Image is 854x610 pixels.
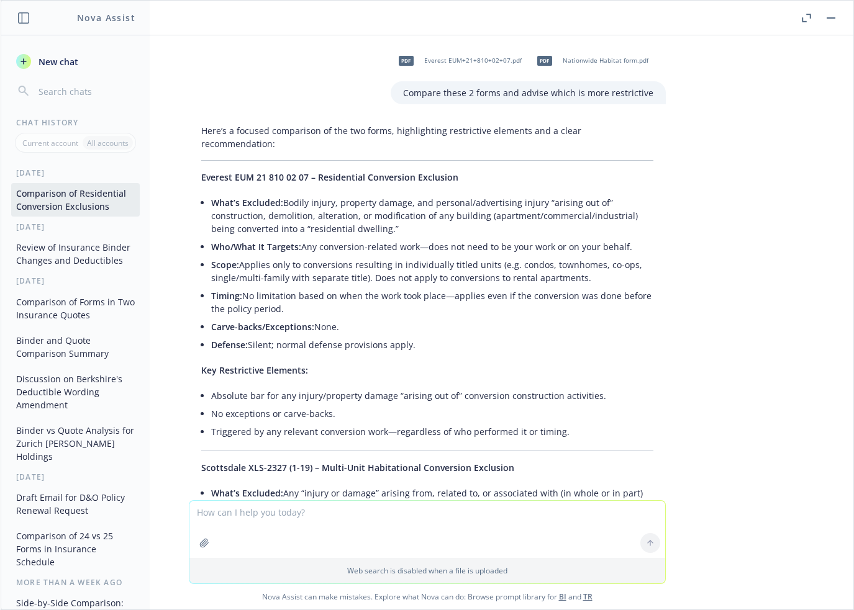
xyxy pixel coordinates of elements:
button: New chat [11,50,140,73]
span: pdf [399,56,414,65]
button: Discussion on Berkshire's Deductible Wording Amendment [11,369,140,415]
span: Everest EUM+21+810+02+07.pdf [424,56,522,65]
p: Web search is disabled when a file is uploaded [197,565,658,576]
div: pdfNationwide Habitat form.pdf [529,45,651,76]
span: Carve-backs/Exceptions: [211,321,314,333]
li: No limitation based on when the work took place—applies even if the conversion was done before th... [211,287,653,318]
p: Compare these 2 forms and advise which is more restrictive [403,86,653,99]
button: Draft Email for D&O Policy Renewal Request [11,487,140,521]
li: Silent; normal defense provisions apply. [211,336,653,354]
li: Any conversion-related work—does not need to be your work or on your behalf. [211,238,653,256]
li: Any “injury or damage” arising from, related to, or associated with (in whole or in part) your wo... [211,484,653,528]
p: Current account [22,138,78,148]
p: Here’s a focused comparison of the two forms, highlighting restrictive elements and a clear recom... [201,124,653,150]
span: Key Restrictive Elements: [201,364,308,376]
button: Comparison of Residential Conversion Exclusions [11,183,140,217]
span: pdf [537,56,552,65]
a: BI [559,591,566,602]
span: What’s Excluded: [211,487,283,499]
span: Who/What It Targets: [211,241,301,253]
button: Binder and Quote Comparison Summary [11,330,140,364]
div: [DATE] [1,472,150,482]
h1: Nova Assist [77,11,135,24]
div: pdfEverest EUM+21+810+02+07.pdf [391,45,524,76]
li: Bodily injury, property damage, and personal/advertising injury “arising out of” construction, de... [211,194,653,238]
div: [DATE] [1,168,150,178]
li: None. [211,318,653,336]
button: Comparison of 24 vs 25 Forms in Insurance Schedule [11,526,140,572]
span: Nova Assist can make mistakes. Explore what Nova can do: Browse prompt library for and [6,584,848,609]
span: Timing: [211,290,242,302]
li: No exceptions or carve-backs. [211,405,653,423]
input: Search chats [36,83,135,100]
a: TR [583,591,593,602]
button: Review of Insurance Binder Changes and Deductibles [11,237,140,271]
div: [DATE] [1,276,150,286]
button: Comparison of Forms in Two Insurance Quotes [11,292,140,325]
li: Applies only to conversions resulting in individually titled units (e.g. condos, townhomes, co-op... [211,256,653,287]
span: Defense: [211,339,248,351]
li: Absolute bar for any injury/property damage “arising out of” conversion construction activities. [211,387,653,405]
p: All accounts [87,138,129,148]
span: Scope: [211,259,239,271]
span: New chat [36,55,78,68]
div: Chat History [1,117,150,128]
div: More than a week ago [1,577,150,588]
span: Nationwide Habitat form.pdf [563,56,648,65]
div: [DATE] [1,222,150,232]
li: Triggered by any relevant conversion work—regardless of who performed it or timing. [211,423,653,441]
span: Everest EUM 21 810 02 07 – Residential Conversion Exclusion [201,171,458,183]
span: What’s Excluded: [211,197,283,209]
span: Scottsdale XLS-2327 (1-19) – Multi-Unit Habitational Conversion Exclusion [201,462,514,473]
button: Binder vs Quote Analysis for Zurich [PERSON_NAME] Holdings [11,420,140,467]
